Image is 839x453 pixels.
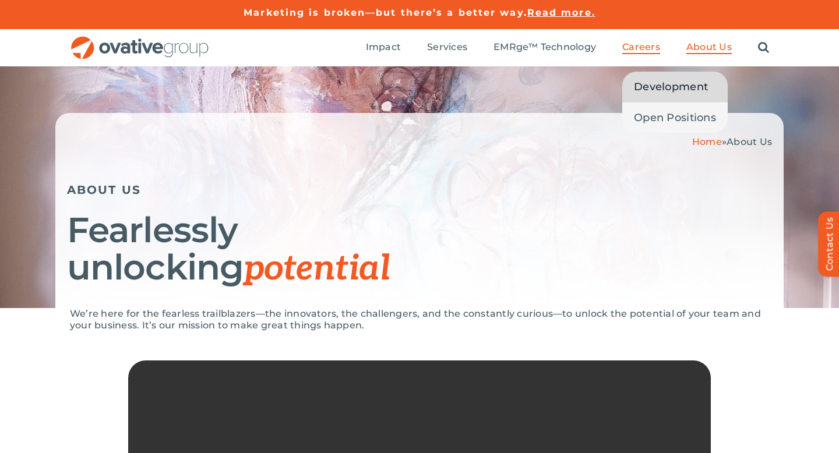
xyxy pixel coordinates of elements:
[244,7,527,18] a: Marketing is broken—but there’s a better way.
[622,102,728,133] a: Open Positions
[493,41,596,54] a: EMRge™ Technology
[67,183,772,197] h5: ABOUT US
[70,308,769,331] p: We’re here for the fearless trailblazers—the innovators, the challengers, and the constantly curi...
[366,41,401,53] span: Impact
[622,41,660,53] span: Careers
[692,136,772,147] span: »
[692,136,722,147] a: Home
[686,41,732,54] a: About Us
[366,29,769,66] nav: Menu
[758,41,769,54] a: Search
[527,7,595,18] a: Read more.
[70,35,210,46] a: OG_Full_horizontal_RGB
[727,136,772,147] span: About Us
[427,41,467,54] a: Services
[427,41,467,53] span: Services
[366,41,401,54] a: Impact
[67,211,772,288] h1: Fearlessly unlocking
[622,41,660,54] a: Careers
[493,41,596,53] span: EMRge™ Technology
[686,41,732,53] span: About Us
[244,248,390,290] span: potential
[634,79,708,95] span: Development
[634,109,716,126] span: Open Positions
[622,72,728,102] a: Development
